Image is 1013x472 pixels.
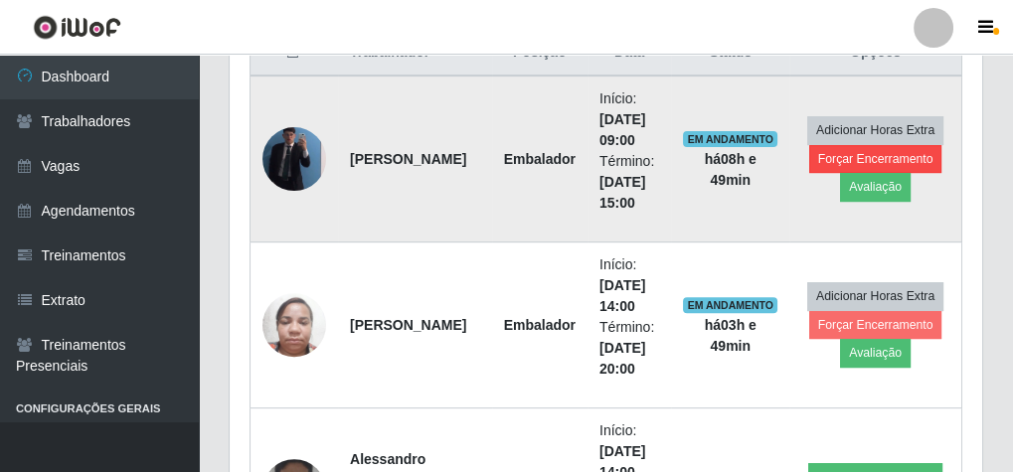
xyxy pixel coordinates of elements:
[683,131,777,147] span: EM ANDAMENTO
[350,317,466,333] strong: [PERSON_NAME]
[807,116,943,144] button: Adicionar Horas Extra
[683,297,777,313] span: EM ANDAMENTO
[807,282,943,310] button: Adicionar Horas Extra
[504,151,576,167] strong: Embalador
[840,173,911,201] button: Avaliação
[809,311,942,339] button: Forçar Encerramento
[599,340,645,377] time: [DATE] 20:00
[350,151,466,167] strong: [PERSON_NAME]
[809,145,942,173] button: Forçar Encerramento
[840,339,911,367] button: Avaliação
[599,277,645,314] time: [DATE] 14:00
[262,114,326,203] img: 1749527828956.jpeg
[599,254,659,317] li: Início:
[599,88,659,151] li: Início:
[262,282,326,367] img: 1678404349838.jpeg
[705,317,757,354] strong: há 03 h e 49 min
[599,111,645,148] time: [DATE] 09:00
[33,15,121,40] img: CoreUI Logo
[504,317,576,333] strong: Embalador
[599,174,645,211] time: [DATE] 15:00
[599,317,659,380] li: Término:
[705,151,757,188] strong: há 08 h e 49 min
[599,151,659,214] li: Término:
